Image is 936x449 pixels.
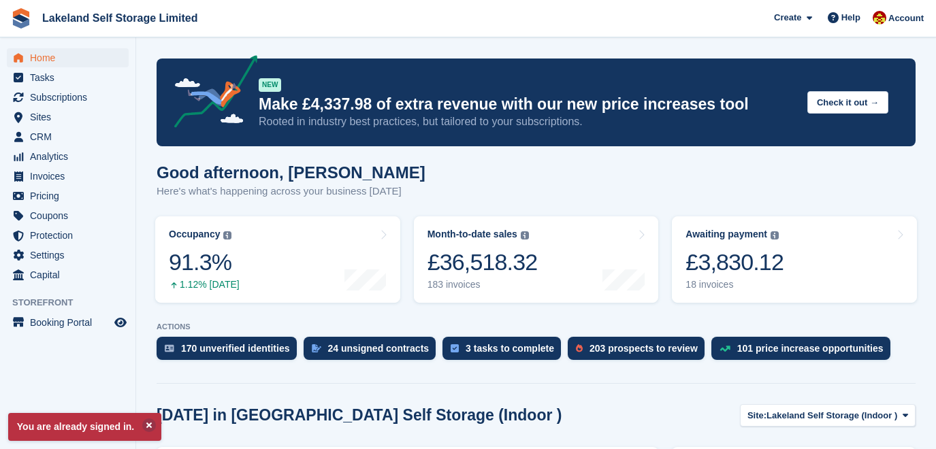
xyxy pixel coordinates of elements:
[747,409,766,422] span: Site:
[7,313,129,332] a: menu
[30,186,112,205] span: Pricing
[685,229,767,240] div: Awaiting payment
[521,231,529,239] img: icon-info-grey-7440780725fd019a000dd9b08b2336e03edf1995a4989e88bcd33f0948082b44.svg
[30,167,112,186] span: Invoices
[774,11,801,24] span: Create
[30,246,112,265] span: Settings
[259,95,796,114] p: Make £4,337.98 of extra revenue with our new price increases tool
[112,314,129,331] a: Preview store
[7,206,129,225] a: menu
[37,7,204,29] a: Lakeland Self Storage Limited
[427,229,517,240] div: Month-to-date sales
[7,186,129,205] a: menu
[7,48,129,67] a: menu
[157,184,425,199] p: Here's what's happening across your business [DATE]
[30,68,112,87] span: Tasks
[312,344,321,352] img: contract_signature_icon-13c848040528278c33f63329250d36e43548de30e8caae1d1a13099fd9432cc5.svg
[30,226,112,245] span: Protection
[451,344,459,352] img: task-75834270c22a3079a89374b754ae025e5fb1db73e45f91037f5363f120a921f8.svg
[888,12,924,25] span: Account
[7,68,129,87] a: menu
[30,265,112,284] span: Capital
[7,147,129,166] a: menu
[841,11,860,24] span: Help
[576,344,583,352] img: prospect-51fa495bee0391a8d652442698ab0144808aea92771e9ea1ae160a38d050c398.svg
[30,147,112,166] span: Analytics
[30,313,112,332] span: Booking Portal
[7,226,129,245] a: menu
[740,404,916,427] button: Site: Lakeland Self Storage (Indoor )
[427,248,538,276] div: £36,518.32
[7,246,129,265] a: menu
[169,248,240,276] div: 91.3%
[163,55,258,133] img: price-adjustments-announcement-icon-8257ccfd72463d97f412b2fc003d46551f7dbcb40ab6d574587a9cd5c0d94...
[259,114,796,129] p: Rooted in industry best practices, but tailored to your subscriptions.
[766,409,897,422] span: Lakeland Self Storage (Indoor )
[672,216,917,303] a: Awaiting payment £3,830.12 18 invoices
[7,88,129,107] a: menu
[466,343,554,354] div: 3 tasks to complete
[157,322,916,331] p: ACTIONS
[169,279,240,290] div: 1.12% [DATE]
[181,343,290,354] div: 170 unverified identities
[568,337,711,367] a: 203 prospects to review
[157,163,425,182] h1: Good afternoon, [PERSON_NAME]
[873,11,886,24] img: Diane Carney
[30,88,112,107] span: Subscriptions
[165,344,174,352] img: verify_identity-adf6edd0f0f0b5bbfe63781bf79b02c33cf7c696d77639b501bdc392416b5a36.svg
[155,216,400,303] a: Occupancy 91.3% 1.12% [DATE]
[711,337,897,367] a: 101 price increase opportunities
[328,343,430,354] div: 24 unsigned contracts
[7,265,129,284] a: menu
[414,216,659,303] a: Month-to-date sales £36,518.32 183 invoices
[427,279,538,290] div: 183 invoices
[720,346,730,352] img: price_increase_opportunities-93ffe204e8149a01c8c9dc8f82e8f89637d9d84a8eef4429ea346261dce0b2c0.svg
[12,296,135,310] span: Storefront
[223,231,231,239] img: icon-info-grey-7440780725fd019a000dd9b08b2336e03edf1995a4989e88bcd33f0948082b44.svg
[169,229,220,240] div: Occupancy
[30,48,112,67] span: Home
[259,78,281,92] div: NEW
[8,413,161,441] p: You are already signed in.
[11,8,31,29] img: stora-icon-8386f47178a22dfd0bd8f6a31ec36ba5ce8667c1dd55bd0f319d3a0aa187defe.svg
[30,107,112,127] span: Sites
[30,127,112,146] span: CRM
[442,337,568,367] a: 3 tasks to complete
[157,337,304,367] a: 170 unverified identities
[737,343,884,354] div: 101 price increase opportunities
[304,337,443,367] a: 24 unsigned contracts
[685,248,784,276] div: £3,830.12
[157,406,562,425] h2: [DATE] in [GEOGRAPHIC_DATA] Self Storage (Indoor )
[30,206,112,225] span: Coupons
[771,231,779,239] img: icon-info-grey-7440780725fd019a000dd9b08b2336e03edf1995a4989e88bcd33f0948082b44.svg
[685,279,784,290] div: 18 invoices
[7,107,129,127] a: menu
[7,167,129,186] a: menu
[7,127,129,146] a: menu
[807,91,888,114] button: Check it out →
[590,343,698,354] div: 203 prospects to review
